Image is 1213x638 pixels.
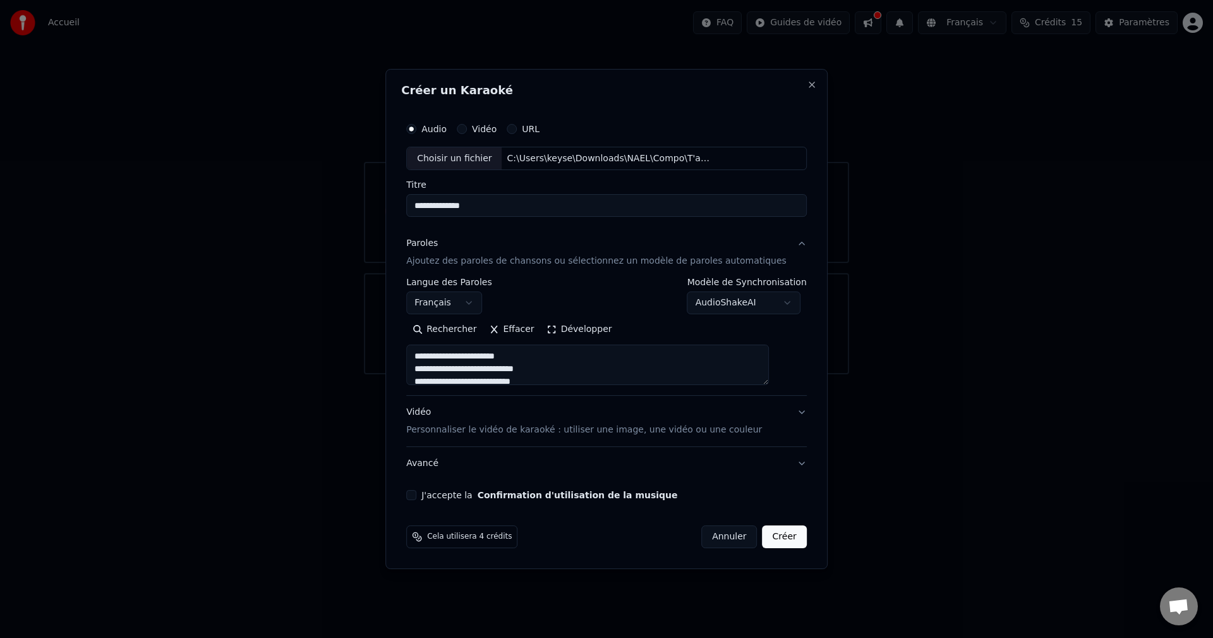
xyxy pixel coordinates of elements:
[483,320,540,340] button: Effacer
[421,125,447,133] label: Audio
[406,278,492,287] label: Langue des Paroles
[701,525,757,548] button: Annuler
[406,424,762,436] p: Personnaliser le vidéo de karaoké : utiliser une image, une vidéo ou une couleur
[541,320,619,340] button: Développer
[421,491,677,500] label: J'accepte la
[406,238,438,250] div: Paroles
[406,278,807,396] div: ParolesAjoutez des paroles de chansons ou sélectionnez un modèle de paroles automatiques
[406,320,483,340] button: Rechercher
[427,532,512,542] span: Cela utilisera 4 crédits
[763,525,807,548] button: Créer
[407,147,502,170] div: Choisir un fichier
[406,181,807,190] label: Titre
[406,447,807,480] button: Avancé
[502,152,717,165] div: C:\Users\keyse\Downloads\NAEL\Compo\T'avoir\T'avoir - Master\T'avoir-MASTER.wav
[522,125,540,133] label: URL
[401,85,812,96] h2: Créer un Karaoké
[406,407,762,437] div: Vidéo
[406,228,807,278] button: ParolesAjoutez des paroles de chansons ou sélectionnez un modèle de paroles automatiques
[478,491,678,500] button: J'accepte la
[687,278,807,287] label: Modèle de Synchronisation
[406,396,807,447] button: VidéoPersonnaliser le vidéo de karaoké : utiliser une image, une vidéo ou une couleur
[472,125,497,133] label: Vidéo
[406,255,787,268] p: Ajoutez des paroles de chansons ou sélectionnez un modèle de paroles automatiques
